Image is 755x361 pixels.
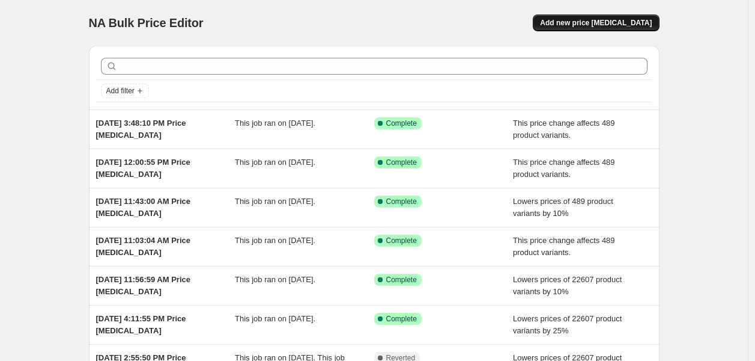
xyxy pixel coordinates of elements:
span: [DATE] 11:43:00 AM Price [MEDICAL_DATA] [96,197,191,218]
span: This job ran on [DATE]. [235,314,315,323]
button: Add filter [101,84,149,98]
span: This price change affects 489 product variants. [513,158,615,179]
span: This price change affects 489 product variants. [513,236,615,257]
span: Complete [386,275,417,285]
span: This price change affects 489 product variants. [513,119,615,140]
span: Complete [386,314,417,324]
span: [DATE] 4:11:55 PM Price [MEDICAL_DATA] [96,314,186,335]
span: Complete [386,158,417,167]
span: Add filter [106,86,135,96]
span: This job ran on [DATE]. [235,197,315,206]
span: [DATE] 11:56:59 AM Price [MEDICAL_DATA] [96,275,191,296]
span: This job ran on [DATE]. [235,119,315,128]
span: [DATE] 3:48:10 PM Price [MEDICAL_DATA] [96,119,186,140]
button: Add new price [MEDICAL_DATA] [533,14,659,31]
span: Add new price [MEDICAL_DATA] [540,18,652,28]
span: This job ran on [DATE]. [235,158,315,167]
span: [DATE] 12:00:55 PM Price [MEDICAL_DATA] [96,158,190,179]
span: Complete [386,119,417,128]
span: NA Bulk Price Editor [89,16,204,29]
span: Lowers prices of 22607 product variants by 10% [513,275,622,296]
span: This job ran on [DATE]. [235,236,315,245]
span: Complete [386,236,417,245]
span: [DATE] 11:03:04 AM Price [MEDICAL_DATA] [96,236,191,257]
span: Lowers prices of 22607 product variants by 25% [513,314,622,335]
span: Lowers prices of 489 product variants by 10% [513,197,613,218]
span: This job ran on [DATE]. [235,275,315,284]
span: Complete [386,197,417,206]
